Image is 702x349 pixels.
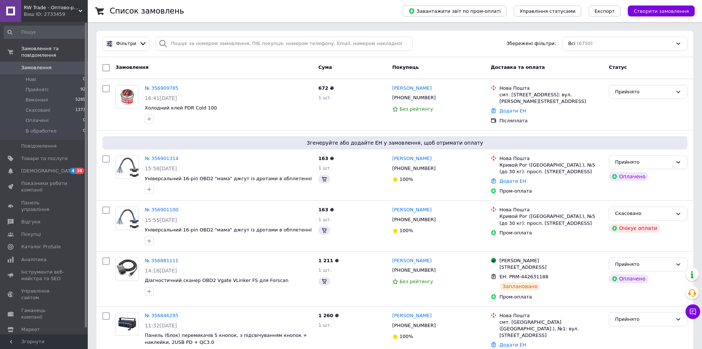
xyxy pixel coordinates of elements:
[392,85,432,92] a: [PERSON_NAME]
[145,95,177,101] span: 16:41[DATE]
[24,11,88,18] div: Ваш ID: 2733459
[26,117,49,124] span: Оплачені
[145,176,312,181] span: Універсальний 16-pin OBD2 "мама" джгут із дротами в обплетенні
[318,313,339,318] span: 1 260 ₴
[499,274,548,279] span: ЕН: PRM-442631188
[392,64,419,70] span: Покупець
[514,5,581,16] button: Управління статусами
[615,261,672,268] div: Прийнято
[577,41,593,46] span: (6750)
[4,26,86,39] input: Пошук
[408,8,501,14] span: Завантажити звіт по пром-оплаті
[634,8,689,14] span: Створити замовлення
[620,8,695,14] a: Створити замовлення
[145,323,177,328] span: 11:32[DATE]
[499,257,603,264] div: [PERSON_NAME]
[391,215,437,224] div: [PHONE_NUMBER]
[609,274,648,283] div: Оплачено
[318,156,334,161] span: 163 ₴
[400,228,413,233] span: 100%
[21,244,61,250] span: Каталог ProSale
[156,37,412,51] input: Пошук за номером замовлення, ПІБ покупця, номером телефону, Email, номером накладної
[615,88,672,96] div: Прийнято
[21,219,40,225] span: Відгуки
[499,162,603,175] div: Кривой Рог ([GEOGRAPHIC_DATA].), №5 (до 30 кг): просп. [STREET_ADDRESS]
[391,164,437,173] div: [PHONE_NUMBER]
[499,282,541,291] div: Заплановано
[145,333,307,345] span: Панель (блок) перемикачів 5 кнопок, з підсвічуванням кнопок + наклейки, 2USB PD + QC3.0
[21,200,68,213] span: Панель управління
[145,166,177,171] span: 15:56[DATE]
[21,180,68,193] span: Показники роботи компанії
[318,85,334,91] span: 672 ₴
[116,312,139,336] a: Фото товару
[83,76,86,83] span: 0
[24,4,79,11] span: RW Trade - Оптово-роздрібний інтернет-магазин
[318,217,332,222] span: 1 шт.
[499,92,603,105] div: смт. [STREET_ADDRESS]: вул. [PERSON_NAME][STREET_ADDRESS]
[145,278,288,283] a: Діагностичний сканер OBD2 Vgate VLinker FS для Forscan
[116,207,139,230] img: Фото товару
[400,106,433,112] span: Без рейтингу
[70,168,76,174] span: 4
[499,213,603,226] div: Кривой Рог ([GEOGRAPHIC_DATA].), №5 (до 30 кг): просп. [STREET_ADDRESS]
[615,210,672,218] div: Скасовано
[145,207,178,212] a: № 356901100
[21,143,57,149] span: Повідомлення
[116,257,139,281] a: Фото товару
[145,227,312,233] a: Універсальний 16-pin OBD2 "мама" джгут із дротами в обплетенні
[145,313,178,318] a: № 356846295
[568,40,575,47] span: Всі
[145,105,217,111] a: Холодний клей PDR Cold 100
[110,7,184,15] h1: Список замовлень
[116,316,139,332] img: Фото товару
[76,168,84,174] span: 38
[400,177,413,182] span: 100%
[499,230,603,236] div: Пром-оплата
[615,316,672,323] div: Прийнято
[609,224,660,233] div: Очікує оплати
[26,128,57,134] span: В обработке
[499,155,603,162] div: Нова Пошта
[391,266,437,275] div: [PHONE_NUMBER]
[491,64,545,70] span: Доставка та оплата
[83,117,86,124] span: 0
[391,93,437,103] div: [PHONE_NUMBER]
[21,155,68,162] span: Товари та послуги
[21,326,40,333] span: Маркет
[392,155,432,162] a: [PERSON_NAME]
[499,188,603,194] div: Пром-оплата
[26,97,48,103] span: Виконані
[21,231,41,238] span: Покупці
[145,217,177,223] span: 15:55[DATE]
[318,165,332,171] span: 1 шт.
[21,256,46,263] span: Аналітика
[499,85,603,92] div: Нова Пошта
[615,159,672,166] div: Прийнято
[499,264,603,271] div: [STREET_ADDRESS]
[595,8,615,14] span: Експорт
[392,207,432,214] a: [PERSON_NAME]
[391,321,437,330] div: [PHONE_NUMBER]
[318,267,332,273] span: 1 шт.
[83,128,86,134] span: 0
[506,40,556,47] span: Збережені фільтри:
[75,107,86,114] span: 1373
[26,76,36,83] span: Нові
[499,108,526,114] a: Додати ЕН
[21,168,75,174] span: [DEMOGRAPHIC_DATA]
[116,258,139,280] img: Фото товару
[400,334,413,339] span: 100%
[499,178,526,184] a: Додати ЕН
[318,95,332,100] span: 1 шт.
[392,312,432,319] a: [PERSON_NAME]
[403,5,506,16] button: Завантажити звіт по пром-оплаті
[609,172,648,181] div: Оплачено
[499,294,603,300] div: Пром-оплата
[145,268,177,274] span: 14:16[DATE]
[499,342,526,348] a: Додати ЕН
[392,257,432,264] a: [PERSON_NAME]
